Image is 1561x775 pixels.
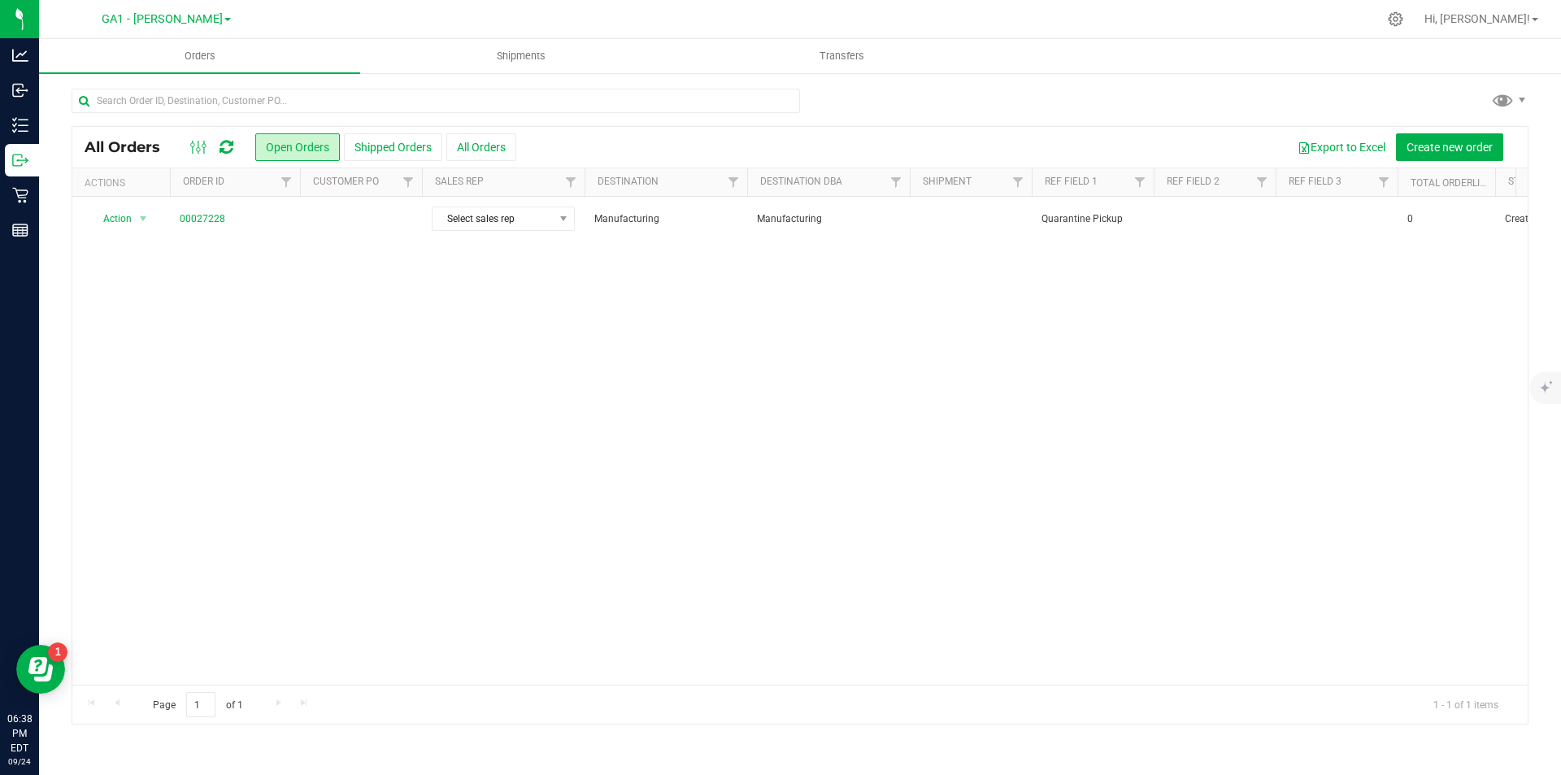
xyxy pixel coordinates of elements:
a: Filter [273,168,300,196]
span: Manufacturing [594,211,737,227]
a: Orders [39,39,360,73]
p: 06:38 PM EDT [7,712,32,755]
iframe: Resource center unread badge [48,642,67,662]
a: Ref Field 2 [1167,176,1220,187]
inline-svg: Retail [12,187,28,203]
p: 09/24 [7,755,32,768]
span: 0 [1407,211,1413,227]
span: Select sales rep [433,207,554,230]
a: Destination [598,176,659,187]
a: Filter [1371,168,1398,196]
a: Filter [395,168,422,196]
a: Sales Rep [435,176,484,187]
button: All Orders [446,133,516,161]
a: Filter [883,168,910,196]
input: Search Order ID, Destination, Customer PO... [72,89,800,113]
a: Filter [558,168,585,196]
iframe: Resource center [16,645,65,694]
inline-svg: Outbound [12,152,28,168]
span: 1 - 1 of 1 items [1420,692,1511,716]
a: Shipment [923,176,972,187]
span: Quarantine Pickup [1041,211,1123,227]
inline-svg: Inbound [12,82,28,98]
a: Ref Field 3 [1289,176,1341,187]
span: Orders [163,49,237,63]
inline-svg: Inventory [12,117,28,133]
a: Ref Field 1 [1045,176,1098,187]
inline-svg: Reports [12,222,28,238]
a: Destination DBA [760,176,842,187]
span: Page of 1 [139,692,256,717]
span: Transfers [798,49,886,63]
a: Total Orderlines [1411,177,1498,189]
span: GA1 - [PERSON_NAME] [102,12,223,26]
inline-svg: Analytics [12,47,28,63]
button: Open Orders [255,133,340,161]
a: Filter [1127,168,1154,196]
a: Status [1508,176,1543,187]
a: 00027228 [180,211,225,227]
button: Create new order [1396,133,1503,161]
button: Shipped Orders [344,133,442,161]
span: Shipments [475,49,567,63]
span: Hi, [PERSON_NAME]! [1424,12,1530,25]
span: All Orders [85,138,176,156]
div: Actions [85,177,163,189]
a: Customer PO [313,176,379,187]
input: 1 [186,692,215,717]
a: Filter [1249,168,1276,196]
button: Export to Excel [1287,133,1396,161]
span: Manufacturing [757,211,900,227]
a: Filter [720,168,747,196]
div: Manage settings [1385,11,1406,27]
a: Order ID [183,176,224,187]
a: Transfers [681,39,1002,73]
a: Filter [1005,168,1032,196]
a: Shipments [360,39,681,73]
span: Create new order [1407,141,1493,154]
span: Action [89,207,133,230]
span: select [133,207,154,230]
